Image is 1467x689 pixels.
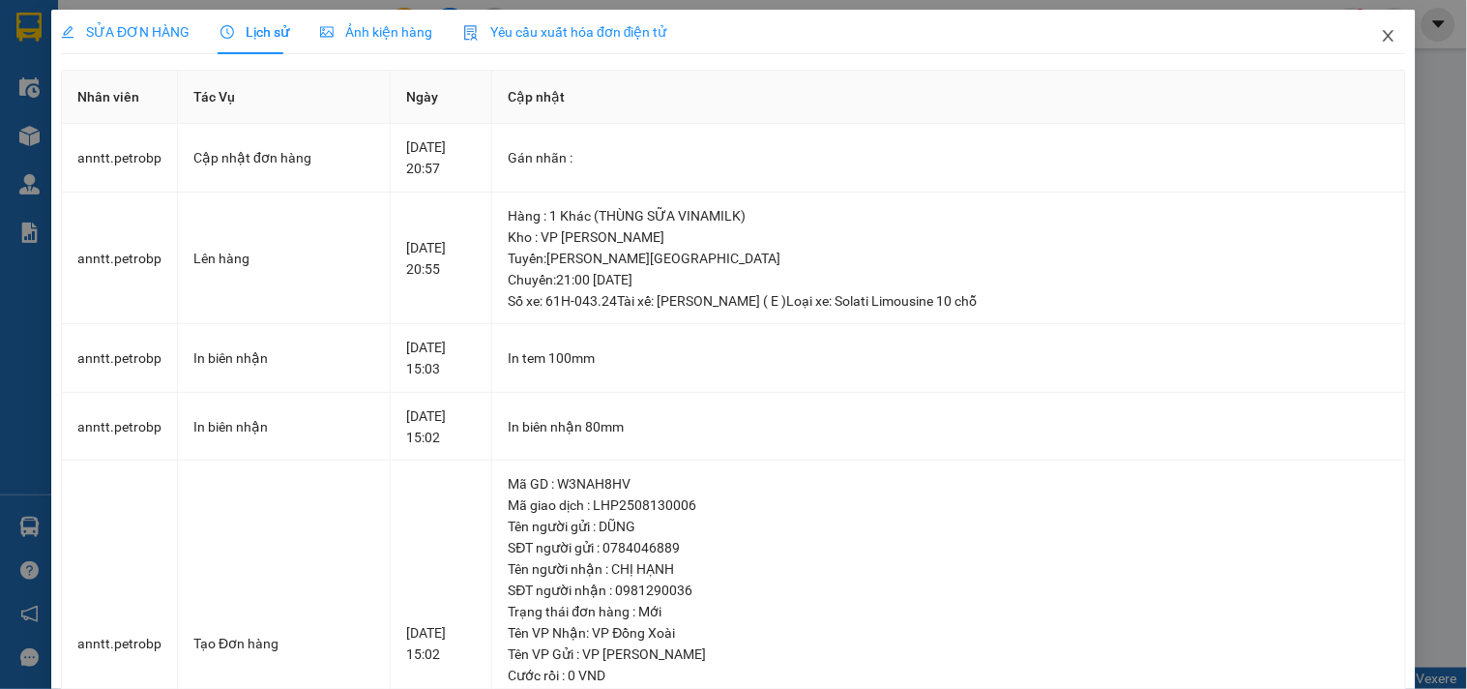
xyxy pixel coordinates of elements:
[406,337,476,379] div: [DATE] 15:03
[406,237,476,280] div: [DATE] 20:55
[508,226,1389,248] div: Kho : VP [PERSON_NAME]
[1362,10,1416,64] button: Close
[463,25,479,41] img: icon
[508,494,1389,516] div: Mã giao dịch : LHP2508130006
[406,136,476,179] div: [DATE] 20:57
[391,71,492,124] th: Ngày
[508,537,1389,558] div: SĐT người gửi : 0784046889
[62,393,178,462] td: anntt.petrobp
[406,622,476,665] div: [DATE] 15:02
[178,71,391,124] th: Tác Vụ
[193,248,374,269] div: Lên hàng
[508,416,1389,437] div: In biên nhận 80mm
[62,193,178,325] td: anntt.petrobp
[62,324,178,393] td: anntt.petrobp
[62,71,178,124] th: Nhân viên
[320,25,334,39] span: picture
[508,622,1389,644] div: Tên VP Nhận: VP Đồng Xoài
[1381,28,1396,44] span: close
[508,248,1389,312] div: Tuyến : [PERSON_NAME][GEOGRAPHIC_DATA] Chuyến: 21:00 [DATE] Số xe: 61H-043.24 Tài xế: [PERSON_NAM...
[193,416,374,437] div: In biên nhận
[508,665,1389,686] div: Cước rồi : 0 VND
[62,124,178,193] td: anntt.petrobp
[508,558,1389,580] div: Tên người nhận : CHỊ HẠNH
[508,473,1389,494] div: Mã GD : W3NAH8HV
[320,24,432,40] span: Ảnh kiện hàng
[508,516,1389,537] div: Tên người gửi : DŨNG
[492,71,1405,124] th: Cập nhật
[193,347,374,369] div: In biên nhận
[61,24,190,40] span: SỬA ĐƠN HÀNG
[508,644,1389,665] div: Tên VP Gửi : VP [PERSON_NAME]
[508,580,1389,601] div: SĐT người nhận : 0981290036
[220,25,234,39] span: clock-circle
[508,347,1389,369] div: In tem 100mm
[508,147,1389,168] div: Gán nhãn :
[463,24,667,40] span: Yêu cầu xuất hóa đơn điện tử
[193,633,374,654] div: Tạo Đơn hàng
[508,601,1389,622] div: Trạng thái đơn hàng : Mới
[193,147,374,168] div: Cập nhật đơn hàng
[61,25,74,39] span: edit
[406,405,476,448] div: [DATE] 15:02
[220,24,289,40] span: Lịch sử
[508,205,1389,226] div: Hàng : 1 Khác (THÙNG SỮA VINAMILK)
